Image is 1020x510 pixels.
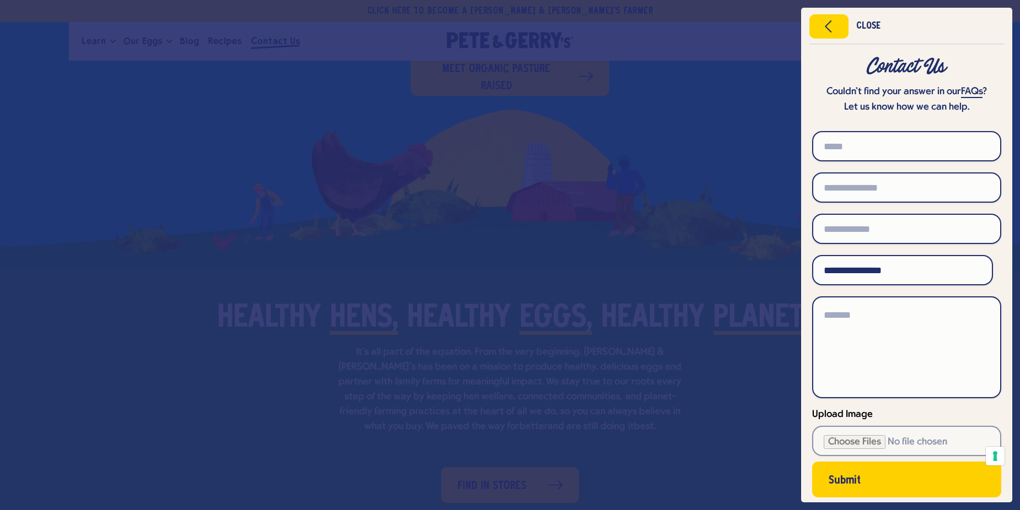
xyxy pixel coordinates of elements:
p: Let us know how we can help. [812,100,1001,115]
p: Couldn’t find your answer in our ? [812,84,1001,100]
div: Close [856,23,881,30]
div: Contact Us [812,57,1001,77]
button: Your consent preferences for tracking technologies [986,447,1005,465]
a: FAQs [961,86,983,98]
span: Submit [829,477,861,485]
button: Submit [812,462,1001,497]
span: Upload Image [812,409,873,420]
button: Close menu [809,14,849,39]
